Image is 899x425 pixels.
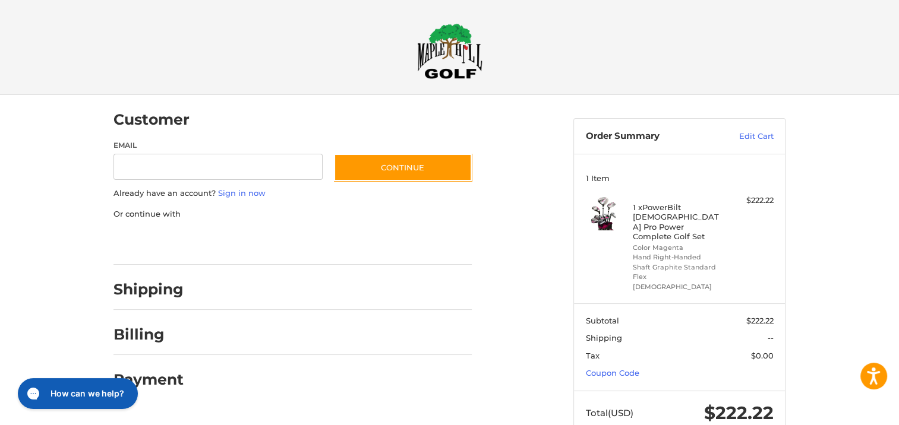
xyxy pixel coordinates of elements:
li: Hand Right-Handed [633,252,724,262]
a: Edit Cart [714,131,774,142]
img: Maple Hill Golf [417,23,482,79]
iframe: PayPal-paypal [110,231,199,253]
h2: Billing [113,325,183,344]
li: Shaft Graphite Standard [633,262,724,272]
h2: Payment [113,370,184,389]
h2: Shipping [113,280,184,299]
span: $222.22 [746,316,774,325]
h2: Customer [113,110,190,129]
button: Continue [334,154,472,181]
span: Shipping [586,333,622,342]
iframe: Google Customer Reviews [801,393,899,425]
h3: Order Summary [586,131,714,142]
p: Already have an account? [113,188,472,199]
a: Sign in now [218,188,266,198]
span: Total (USD) [586,407,633,418]
label: Email [113,140,323,151]
div: $222.22 [727,195,774,207]
h3: 1 Item [586,173,774,183]
span: -- [768,333,774,342]
li: Flex [DEMOGRAPHIC_DATA] [633,272,724,291]
span: $0.00 [751,351,774,360]
a: Coupon Code [586,368,639,378]
h4: 1 x PowerBilt [DEMOGRAPHIC_DATA] Pro Power Complete Golf Set [633,202,724,241]
iframe: PayPal-venmo [311,231,400,253]
p: Or continue with [113,208,472,220]
span: Tax [586,351,600,360]
span: $222.22 [704,402,774,424]
li: Color Magenta [633,243,724,253]
iframe: PayPal-paylater [210,231,299,253]
iframe: Gorgias live chat messenger [12,374,141,413]
span: Subtotal [586,316,619,325]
